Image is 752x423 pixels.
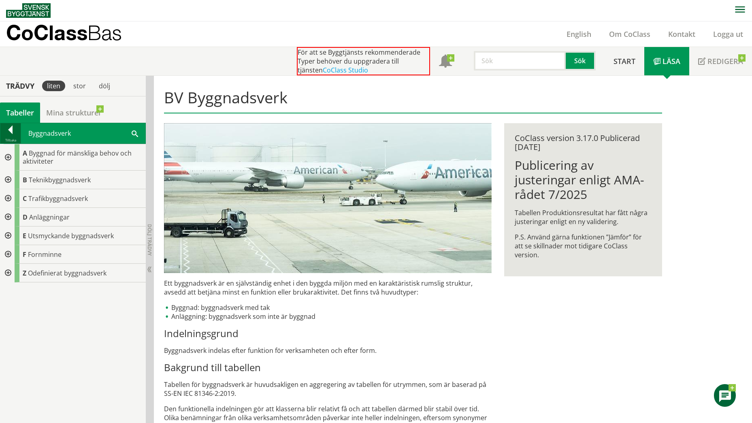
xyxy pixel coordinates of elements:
[6,3,51,18] img: Svensk Byggtjänst
[439,56,452,68] span: Notifikationer
[132,129,138,137] span: Sök i tabellen
[23,194,27,203] span: C
[23,250,26,259] span: F
[600,29,659,39] a: Om CoClass
[2,81,39,90] div: Trädvy
[40,103,108,123] a: Mina strukturer
[164,123,492,273] img: flygplatsbana.jpg
[23,231,26,240] span: E
[23,175,27,184] span: B
[663,56,680,66] span: Läsa
[164,88,662,113] h1: BV Byggnadsverk
[164,361,492,374] h3: Bakgrund till tabellen
[614,56,635,66] span: Start
[644,47,689,75] a: Läsa
[29,175,91,184] span: Teknikbyggnadsverk
[94,81,115,91] div: dölj
[87,21,122,45] span: Bas
[689,47,752,75] a: Redigera
[23,269,26,278] span: Z
[297,47,430,75] div: För att se Byggtjänsts rekommenderade Typer behöver du uppgradera till tjänsten
[659,29,704,39] a: Kontakt
[515,158,651,202] h1: Publicering av justeringar enligt AMA-rådet 7/2025
[164,327,492,340] h3: Indelningsgrund
[558,29,600,39] a: English
[28,250,62,259] span: Fornminne
[704,29,752,39] a: Logga ut
[474,51,566,70] input: Sök
[29,213,70,222] span: Anläggningar
[42,81,65,91] div: liten
[21,123,145,143] div: Byggnadsverk
[566,51,596,70] button: Sök
[164,312,492,321] li: Anläggning: byggnadsverk som inte är byggnad
[323,66,368,75] a: CoClass Studio
[164,303,492,312] li: Byggnad: byggnadsverk med tak
[23,213,28,222] span: D
[28,231,114,240] span: Utsmyckande byggnadsverk
[6,28,122,37] p: CoClass
[515,134,651,152] div: CoClass version 3.17.0 Publicerad [DATE]
[68,81,91,91] div: stor
[515,233,651,259] p: P.S. Använd gärna funktionen ”Jämför” för att se skillnader mot tidigare CoClass version.
[164,380,492,398] p: Tabellen för byggnadsverk är huvudsakligen en aggregering av tabellen för utrymmen, som är basera...
[6,21,139,47] a: CoClassBas
[515,208,651,226] p: Tabellen Produktionsresultat har fått några justeringar enligt en ny validering.
[707,56,743,66] span: Redigera
[28,269,107,278] span: Odefinierat byggnadsverk
[23,149,27,158] span: A
[23,149,132,166] span: Byggnad för mänskliga behov och aktiviteter
[605,47,644,75] a: Start
[146,224,153,256] span: Dölj trädvy
[0,137,21,143] div: Tillbaka
[28,194,88,203] span: Trafikbyggnadsverk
